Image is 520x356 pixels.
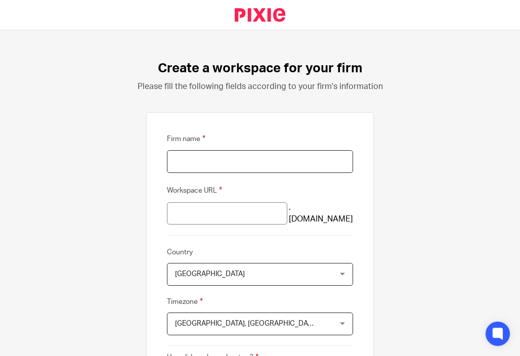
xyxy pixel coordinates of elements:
[175,320,318,327] span: [GEOGRAPHIC_DATA], [GEOGRAPHIC_DATA]
[138,81,383,92] h2: Please fill the following fields according to your firm's information
[167,185,222,196] label: Workspace URL
[289,202,353,226] span: .[DOMAIN_NAME]
[167,296,203,307] label: Timezone
[167,247,193,257] label: Country
[167,133,205,145] label: Firm name
[158,61,362,76] h1: Create a workspace for your firm
[175,271,245,278] span: [GEOGRAPHIC_DATA]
